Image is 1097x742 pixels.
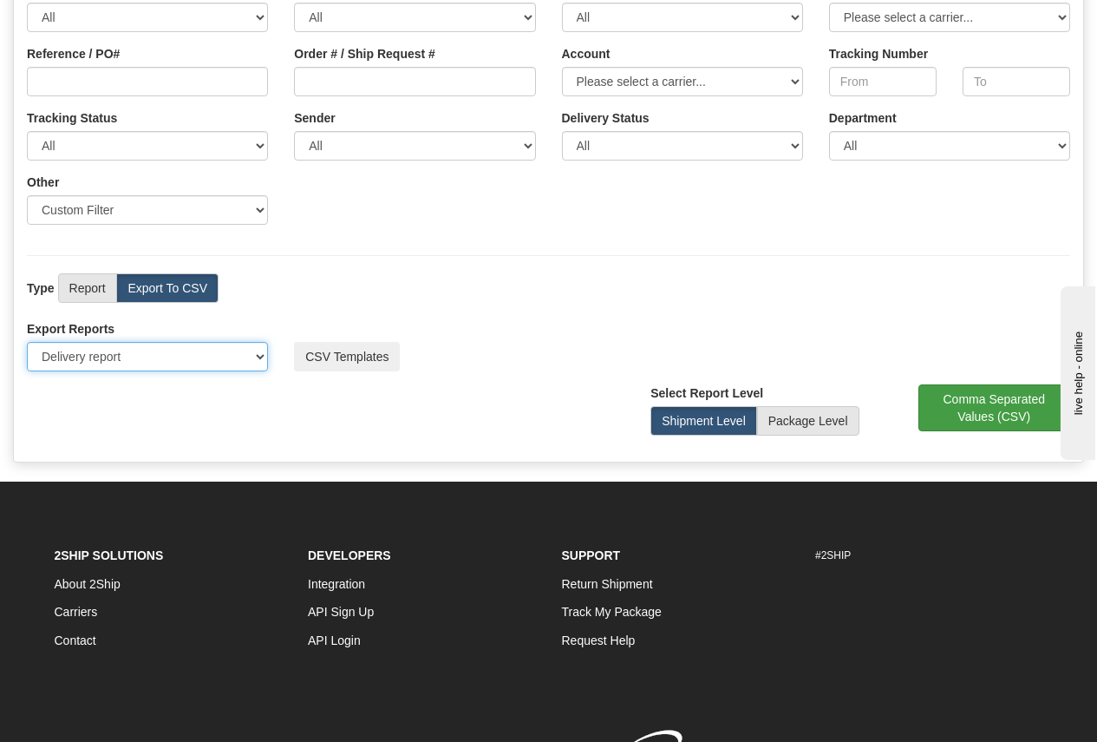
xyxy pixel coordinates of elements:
[829,109,897,127] label: Department
[757,406,859,436] label: Package Level
[55,634,96,647] a: Contact
[27,45,120,62] label: Reference / PO#
[27,320,114,338] label: Export Reports
[829,45,928,62] label: Tracking Number
[1057,282,1095,459] iframe: chat widget
[58,273,117,303] label: Report
[27,174,59,191] label: Other
[562,605,662,619] a: Track My Package
[27,279,55,297] label: Type
[294,109,335,127] label: Sender
[829,67,937,96] input: From
[116,273,219,303] label: Export To CSV
[13,15,160,28] div: live help - online
[562,131,803,161] select: Please ensure data set in report has been RECENTLY tracked from your Shipment History
[55,605,98,619] a: Carriers
[55,548,164,562] strong: 2Ship Solutions
[562,45,611,62] label: Account
[963,67,1070,96] input: To
[562,548,621,562] strong: Support
[562,109,650,127] label: Please ensure data set in report has been RECENTLY tracked from your Shipment History
[308,577,365,591] a: Integration
[294,45,435,62] label: Order # / Ship Request #
[650,406,757,436] label: Shipment Level
[308,548,391,562] strong: Developers
[918,384,1071,431] button: Comma Separated Values (CSV)
[308,634,361,647] a: API Login
[562,577,653,591] a: Return Shipment
[308,605,374,619] a: API Sign Up
[27,109,117,127] label: Tracking Status
[650,384,763,402] label: Select Report Level
[562,634,636,647] a: Request Help
[55,577,121,591] a: About 2Ship
[815,550,1043,561] h6: #2SHIP
[294,342,400,371] button: CSV Templates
